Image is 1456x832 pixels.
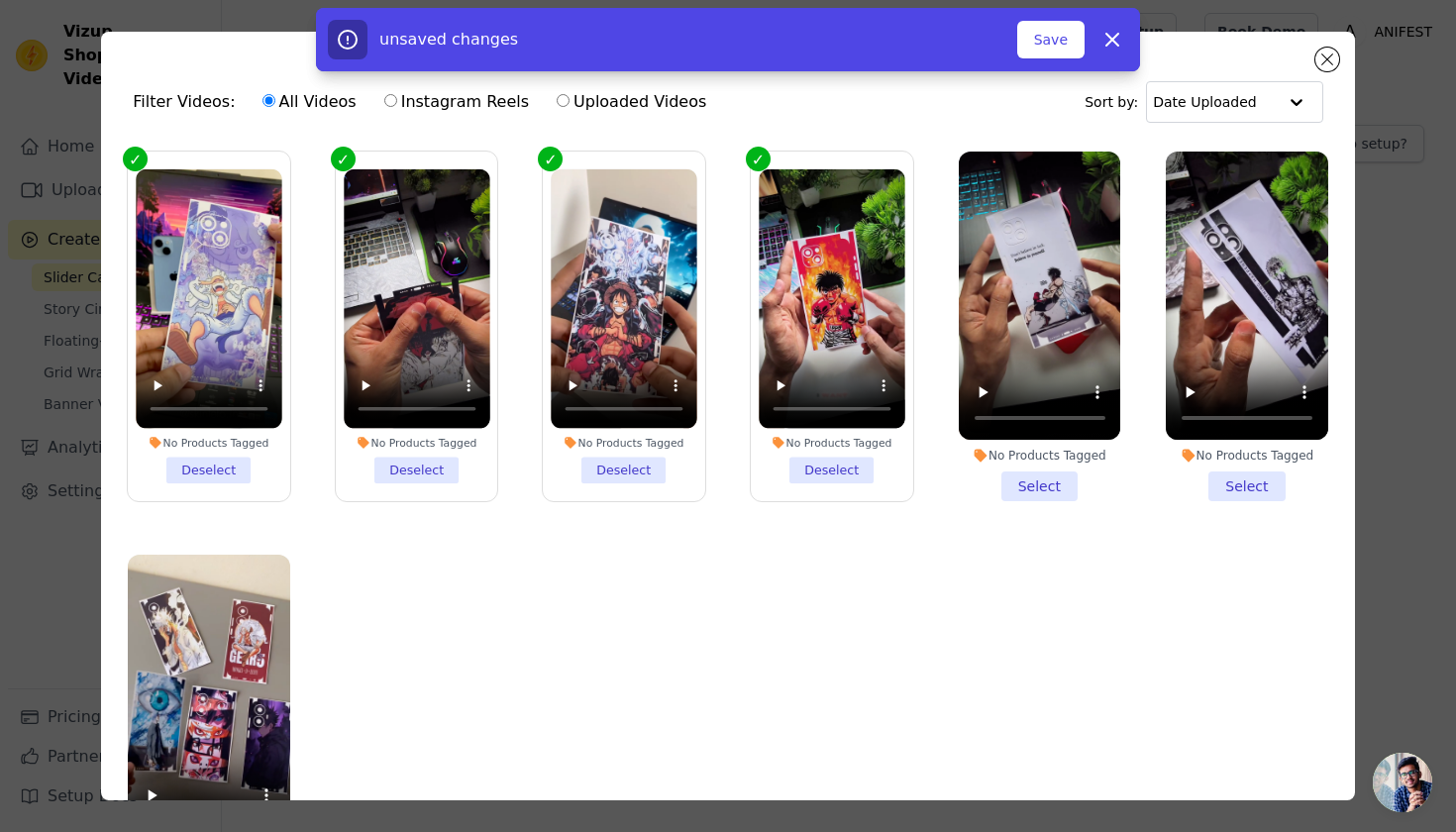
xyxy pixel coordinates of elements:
[344,436,489,450] div: No Products Tagged
[1085,81,1323,123] div: Sort by:
[759,436,904,450] div: No Products Tagged
[133,79,717,125] div: Filter Videos:
[1373,753,1432,812] a: Open chat
[552,436,697,450] div: No Products Tagged
[1166,448,1328,464] div: No Products Tagged
[379,30,518,49] span: unsaved changes
[1017,21,1085,58] button: Save
[136,436,281,450] div: No Products Tagged
[261,89,358,115] label: All Videos
[556,89,707,115] label: Uploaded Videos
[959,448,1121,464] div: No Products Tagged
[383,89,530,115] label: Instagram Reels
